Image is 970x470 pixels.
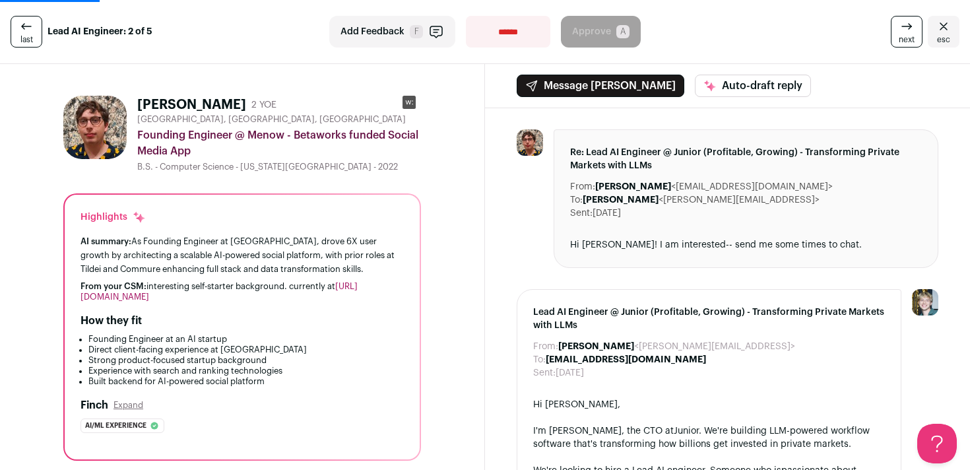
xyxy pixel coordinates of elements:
[558,342,634,351] b: [PERSON_NAME]
[81,211,146,224] div: Highlights
[533,340,558,353] dt: From:
[917,424,957,463] iframe: Help Scout Beacon - Open
[556,366,584,380] dd: [DATE]
[48,25,152,38] strong: Lead AI Engineer: 2 of 5
[11,16,42,48] a: last
[533,353,546,366] dt: To:
[329,16,455,48] button: Add Feedback F
[912,289,938,316] img: 6494470-medium_jpg
[570,207,593,220] dt: Sent:
[88,334,404,345] li: Founding Engineer at an AI startup
[570,146,922,172] span: Re: Lead AI Engineer @ Junior (Profitable, Growing) - Transforming Private Markets with LLMs
[251,98,276,112] div: 2 YOE
[595,182,671,191] b: [PERSON_NAME]
[81,397,108,413] h2: Finch
[85,419,146,432] span: Ai/ml experience
[81,282,146,290] span: From your CSM:
[891,16,922,48] a: next
[546,355,706,364] b: [EMAIL_ADDRESS][DOMAIN_NAME]
[88,376,404,387] li: Built backend for AI-powered social platform
[593,207,621,220] dd: [DATE]
[533,366,556,380] dt: Sent:
[595,180,833,193] dd: <[EMAIL_ADDRESS][DOMAIN_NAME]>
[570,193,583,207] dt: To:
[88,345,404,355] li: Direct client-facing experience at [GEOGRAPHIC_DATA]
[81,234,404,276] div: As Founding Engineer at [GEOGRAPHIC_DATA], drove 6X user growth by architecting a scalable AI-pow...
[570,238,922,252] div: Hi [PERSON_NAME]! I am interested-- send me some times to chat.
[695,75,811,97] button: Auto-draft reply
[20,34,33,45] span: last
[137,162,421,172] div: B.S. - Computer Science - [US_STATE][GEOGRAPHIC_DATA] - 2022
[113,400,143,411] button: Expand
[533,306,885,332] span: Lead AI Engineer @ Junior (Profitable, Growing) - Transforming Private Markets with LLMs
[533,424,885,451] div: I'm [PERSON_NAME], the CTO at . We're building LLM-powered workflow software that's transforming ...
[583,193,820,207] dd: <[PERSON_NAME][EMAIL_ADDRESS]>
[340,25,404,38] span: Add Feedback
[570,180,595,193] dt: From:
[137,114,406,125] span: [GEOGRAPHIC_DATA], [GEOGRAPHIC_DATA], [GEOGRAPHIC_DATA]
[899,34,915,45] span: next
[81,313,142,329] h2: How they fit
[517,75,684,97] button: Message [PERSON_NAME]
[674,426,699,436] a: Junior
[88,355,404,366] li: Strong product-focused startup background
[558,340,795,353] dd: <[PERSON_NAME][EMAIL_ADDRESS]>
[137,96,246,114] h1: [PERSON_NAME]
[517,129,543,156] img: 74abd36a660cb3910a7fb5496404d015a6a6f8aa2e0e6d5726d708b5a2595630
[63,96,127,159] img: 74abd36a660cb3910a7fb5496404d015a6a6f8aa2e0e6d5726d708b5a2595630
[583,195,659,205] b: [PERSON_NAME]
[928,16,959,48] a: Close
[81,281,404,302] div: interesting self-starter background. currently at
[137,127,421,159] div: Founding Engineer @ Menow - Betaworks funded Social Media App
[937,34,950,45] span: esc
[410,25,423,38] span: F
[81,237,131,246] span: AI summary:
[88,366,404,376] li: Experience with search and ranking technologies
[533,398,885,411] div: Hi [PERSON_NAME],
